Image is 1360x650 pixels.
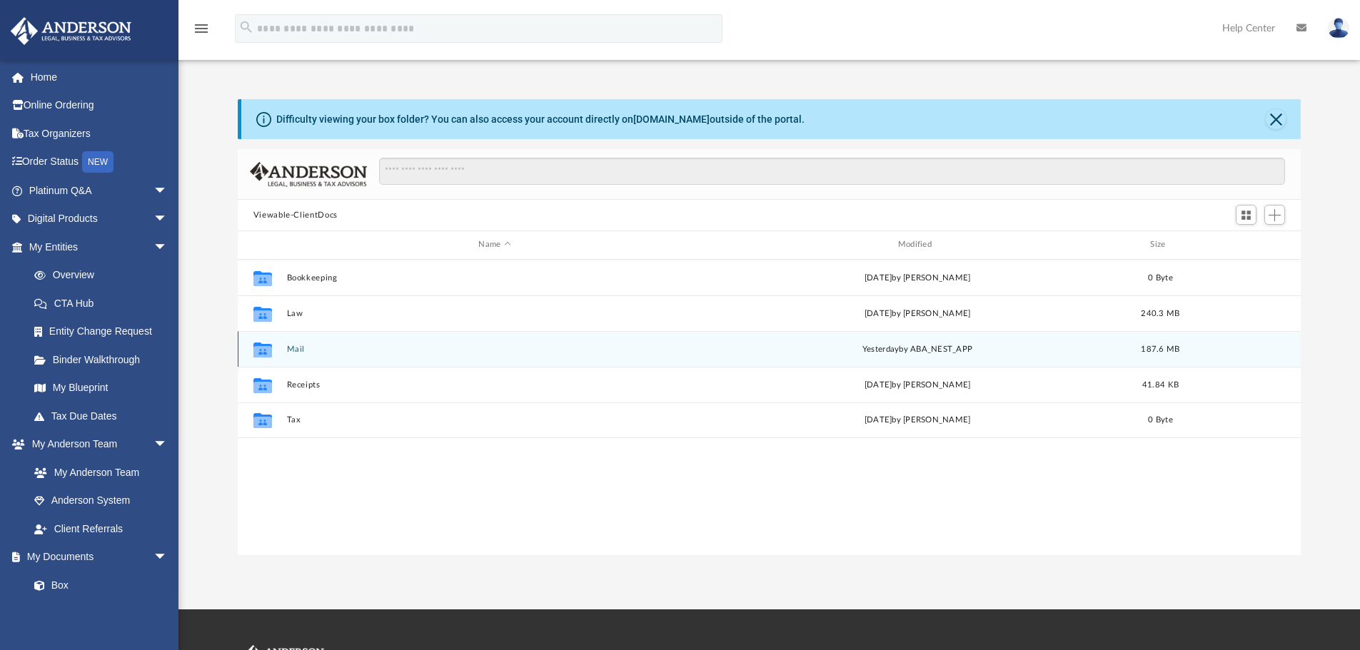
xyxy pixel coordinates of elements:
a: [DOMAIN_NAME] [633,113,710,125]
a: CTA Hub [20,289,189,318]
a: Order StatusNEW [10,148,189,177]
span: 41.84 KB [1142,380,1179,388]
a: Online Ordering [10,91,189,120]
button: Switch to Grid View [1236,205,1257,225]
a: Home [10,63,189,91]
div: NEW [82,151,114,173]
div: [DATE] by [PERSON_NAME] [709,271,1125,284]
span: arrow_drop_down [153,543,182,572]
div: [DATE] by [PERSON_NAME] [709,414,1125,427]
span: 0 Byte [1148,273,1173,281]
div: Name [286,238,702,251]
a: Tax Due Dates [20,402,189,430]
button: Mail [286,345,702,354]
button: Receipts [286,380,702,390]
a: Anderson System [20,487,182,515]
button: Law [286,309,702,318]
button: Tax [286,415,702,425]
a: My Blueprint [20,374,182,402]
div: [DATE] by [PERSON_NAME] [709,307,1125,320]
a: Client Referrals [20,514,182,543]
a: Tax Organizers [10,119,189,148]
span: arrow_drop_down [153,205,182,234]
a: Box [20,571,175,599]
a: Overview [20,261,189,290]
a: Meeting Minutes [20,599,182,628]
img: Anderson Advisors Platinum Portal [6,17,136,45]
input: Search files and folders [379,158,1285,185]
div: Modified [709,238,1126,251]
div: id [1195,238,1295,251]
a: My Entitiesarrow_drop_down [10,233,189,261]
div: Size [1132,238,1189,251]
a: Binder Walkthrough [20,345,189,374]
i: menu [193,20,210,37]
button: Viewable-ClientDocs [253,209,338,222]
button: Add [1264,205,1286,225]
div: Difficulty viewing your box folder? You can also access your account directly on outside of the p... [276,112,805,127]
span: arrow_drop_down [153,233,182,262]
div: id [244,238,280,251]
span: 240.3 MB [1141,309,1179,317]
img: User Pic [1328,18,1349,39]
a: Digital Productsarrow_drop_down [10,205,189,233]
a: menu [193,27,210,37]
a: Entity Change Request [20,318,189,346]
a: My Documentsarrow_drop_down [10,543,182,572]
div: grid [238,260,1301,555]
div: by ABA_NEST_APP [709,342,1125,355]
span: 187.6 MB [1141,345,1179,352]
a: My Anderson Team [20,458,175,487]
a: My Anderson Teamarrow_drop_down [10,430,182,459]
a: Platinum Q&Aarrow_drop_down [10,176,189,205]
span: 0 Byte [1148,416,1173,424]
i: search [238,19,254,35]
span: yesterday [862,345,899,352]
span: arrow_drop_down [153,176,182,205]
button: Bookkeeping [286,273,702,283]
div: [DATE] by [PERSON_NAME] [709,378,1125,391]
button: Close [1266,109,1286,129]
span: arrow_drop_down [153,430,182,459]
